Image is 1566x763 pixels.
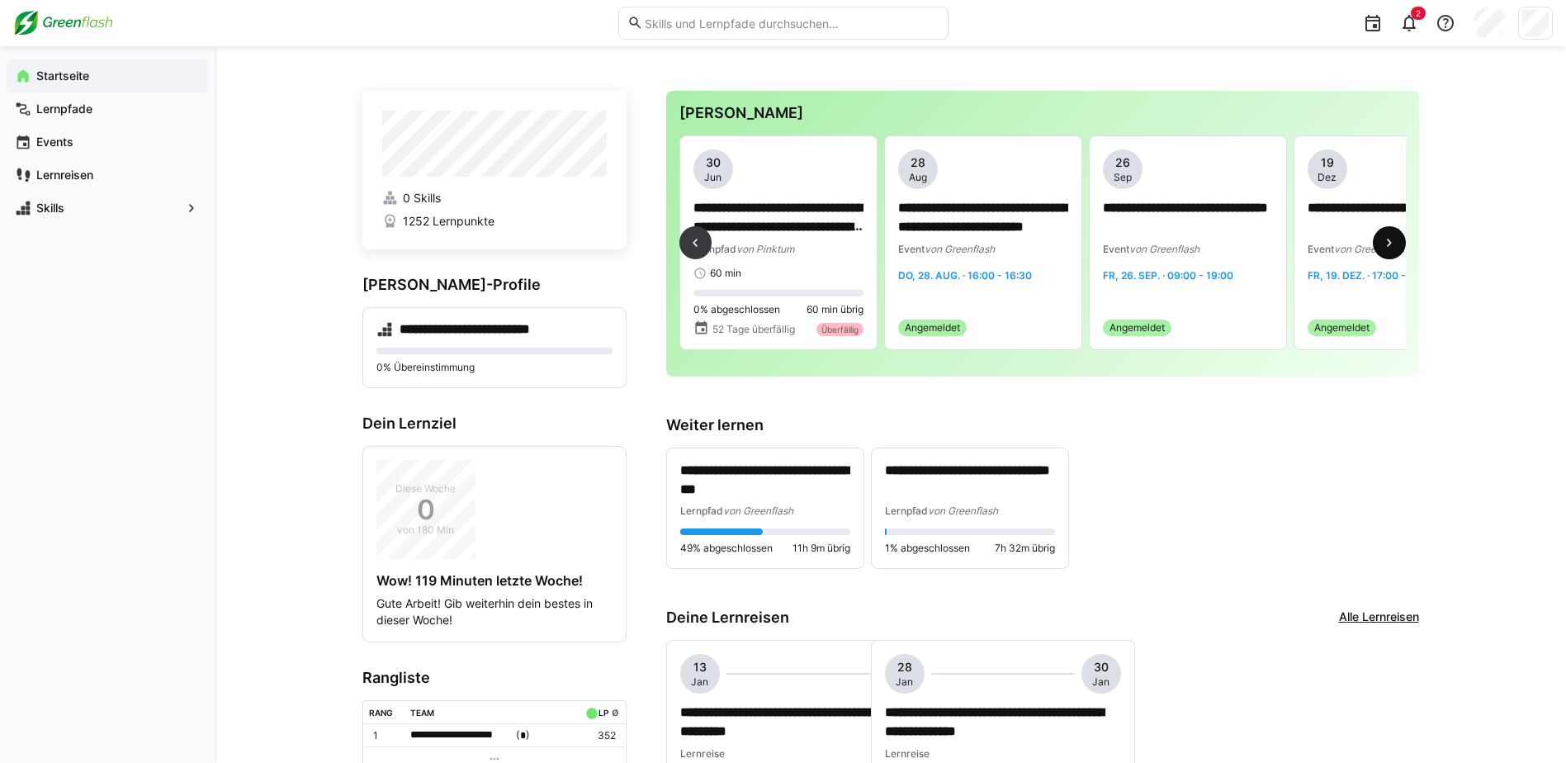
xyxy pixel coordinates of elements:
[680,542,773,555] span: 49% abgeschlossen
[376,595,613,628] p: Gute Arbeit! Gib weiterhin dein bestes in dieser Woche!
[1129,243,1199,255] span: von Greenflash
[925,243,995,255] span: von Greenflash
[680,505,723,517] span: Lernpfad
[403,213,494,230] span: 1252 Lernpunkte
[885,505,928,517] span: Lernpfad
[885,747,930,760] span: Lernreise
[693,303,780,316] span: 0% abgeschlossen
[376,572,613,589] h4: Wow! 119 Minuten letzte Woche!
[928,505,998,517] span: von Greenflash
[706,154,721,171] span: 30
[643,16,939,31] input: Skills und Lernpfade durchsuchen…
[376,361,613,374] p: 0% Übereinstimmung
[666,416,1419,434] h3: Weiter lernen
[1334,243,1404,255] span: von Greenflash
[1094,659,1109,675] span: 30
[1314,321,1370,334] span: Angemeldet
[362,415,627,433] h3: Dein Lernziel
[1321,154,1334,171] span: 19
[710,267,741,280] span: 60 min
[1103,269,1233,282] span: Fr, 26. Sep. · 09:00 - 19:00
[582,729,615,742] p: 352
[410,708,434,718] div: Team
[885,542,970,555] span: 1% abgeschlossen
[680,747,725,760] span: Lernreise
[1109,321,1165,334] span: Angemeldet
[898,269,1032,282] span: Do, 28. Aug. · 16:00 - 16:30
[693,243,736,255] span: Lernpfad
[612,704,619,718] a: ø
[1103,243,1129,255] span: Event
[666,609,789,627] h3: Deine Lernreisen
[693,659,707,675] span: 13
[516,727,530,744] span: ( )
[896,675,913,689] span: Jan
[691,675,708,689] span: Jan
[362,669,627,687] h3: Rangliste
[792,542,850,555] span: 11h 9m übrig
[712,323,795,336] span: 52 Tage überfällig
[723,505,793,517] span: von Greenflash
[898,243,925,255] span: Event
[1114,171,1132,184] span: Sep
[905,321,960,334] span: Angemeldet
[807,303,863,316] span: 60 min übrig
[1115,154,1130,171] span: 26
[736,243,794,255] span: von Pinktum
[1339,609,1419,627] a: Alle Lernreisen
[362,276,627,294] h3: [PERSON_NAME]-Profile
[369,708,393,718] div: Rang
[704,171,721,184] span: Jun
[909,171,927,184] span: Aug
[1416,8,1421,18] span: 2
[816,323,863,336] div: Überfällig
[598,708,608,718] div: LP
[911,154,925,171] span: 28
[403,190,441,206] span: 0 Skills
[679,104,1406,122] h3: [PERSON_NAME]
[1308,243,1334,255] span: Event
[1318,171,1337,184] span: Dez
[897,659,912,675] span: 28
[382,190,607,206] a: 0 Skills
[373,729,398,742] p: 1
[1092,675,1109,689] span: Jan
[995,542,1055,555] span: 7h 32m übrig
[1308,269,1436,282] span: Fr, 19. Dez. · 17:00 - 23:59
